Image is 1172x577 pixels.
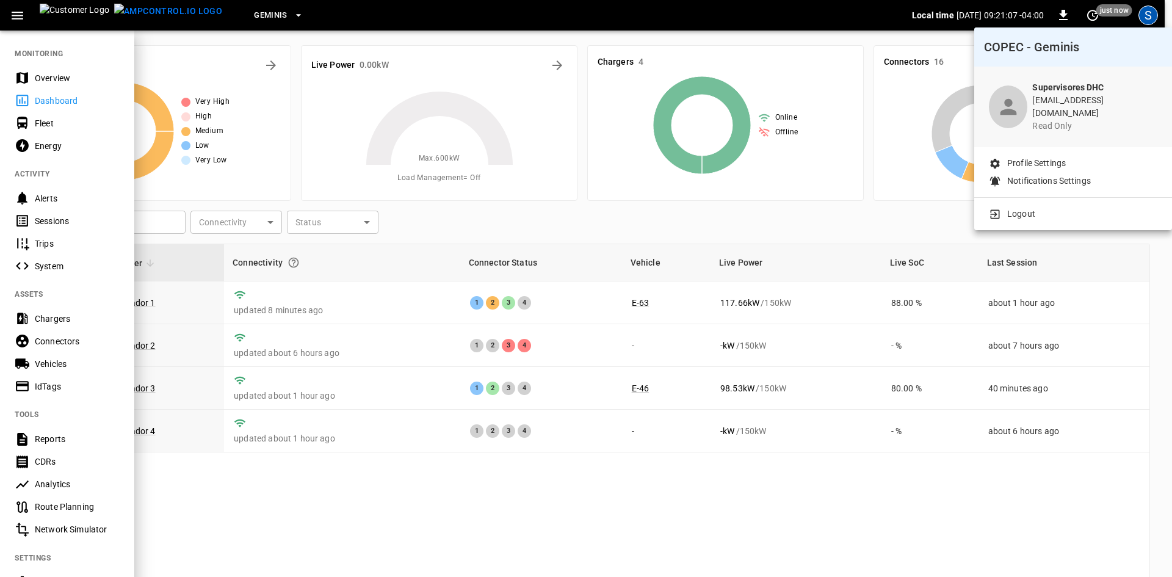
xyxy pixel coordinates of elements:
[984,37,1162,57] h6: COPEC - Geminis
[1007,175,1091,187] p: Notifications Settings
[1007,157,1066,170] p: Profile Settings
[1032,94,1157,120] p: [EMAIL_ADDRESS][DOMAIN_NAME]
[989,85,1027,128] div: profile-icon
[1032,120,1157,132] p: read only
[1032,82,1104,92] b: Supervisores DHC
[1007,208,1035,220] p: Logout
